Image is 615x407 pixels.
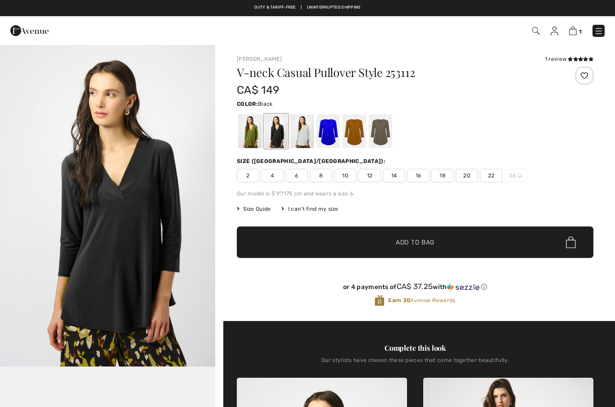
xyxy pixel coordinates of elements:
img: Sezzle [447,283,479,291]
span: Avenue Rewards [388,296,455,304]
button: Add to Bag [237,226,593,258]
img: Shopping Bag [569,27,577,35]
strong: Earn 30 [388,297,410,303]
span: CA$ 37.25 [397,282,433,291]
div: Our model is 5'9"/175 cm and wears a size 6. [237,190,593,198]
span: Add to Bag [396,238,434,247]
div: Black [264,114,288,148]
span: Color: [237,101,258,107]
div: Vanilla 30 [290,114,314,148]
img: My Info [551,27,558,36]
a: 1 [569,25,582,36]
div: or 4 payments ofCA$ 37.25withSezzle Click to learn more about Sezzle [237,282,593,294]
span: 6 [285,169,308,182]
span: 24 [504,169,527,182]
img: Avenue Rewards [375,294,384,307]
span: 1 [579,28,582,35]
span: 12 [358,169,381,182]
span: 14 [383,169,405,182]
span: 22 [480,169,502,182]
div: Java [369,114,392,148]
span: 8 [310,169,332,182]
span: 18 [431,169,454,182]
span: 4 [261,169,284,182]
div: Medallion [343,114,366,148]
div: Our stylists have chosen these pieces that come together beautifully. [237,357,593,371]
div: Artichoke [238,114,262,148]
div: Royal Sapphire 163 [317,114,340,148]
a: [PERSON_NAME] [237,56,282,62]
span: CA$ 149 [237,84,279,96]
h1: V-neck Casual Pullover Style 253112 [237,67,534,78]
div: Size ([GEOGRAPHIC_DATA]/[GEOGRAPHIC_DATA]): [237,157,387,165]
a: 1ère Avenue [10,26,49,34]
span: 16 [407,169,430,182]
img: Menu [594,27,603,36]
div: Complete this look [237,343,593,353]
img: Search [532,27,540,35]
span: 20 [456,169,478,182]
span: 10 [334,169,357,182]
span: Black [258,101,273,107]
img: ring-m.svg [517,173,522,178]
img: Bag.svg [566,236,576,248]
div: or 4 payments of with [237,282,593,291]
div: I can't find my size [281,205,338,213]
div: 1 review [545,55,593,63]
span: 2 [237,169,259,182]
span: Size Guide [237,205,271,213]
img: 1ère Avenue [10,22,49,40]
